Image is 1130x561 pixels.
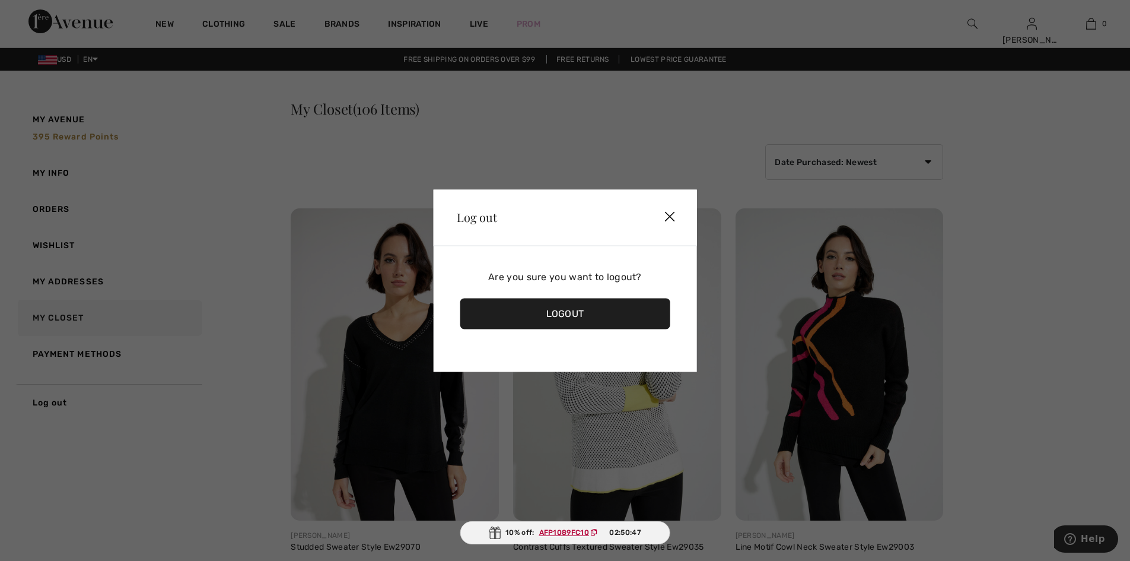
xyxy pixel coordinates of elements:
[652,199,687,236] img: X
[457,211,629,223] h3: Log out
[460,270,670,284] p: Are you sure you want to logout?
[489,527,501,539] img: Gift.svg
[609,527,641,538] span: 02:50:47
[27,8,51,19] span: Help
[460,521,670,544] div: 10% off:
[460,298,670,329] div: Logout
[539,528,589,537] ins: AFP1089FC10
